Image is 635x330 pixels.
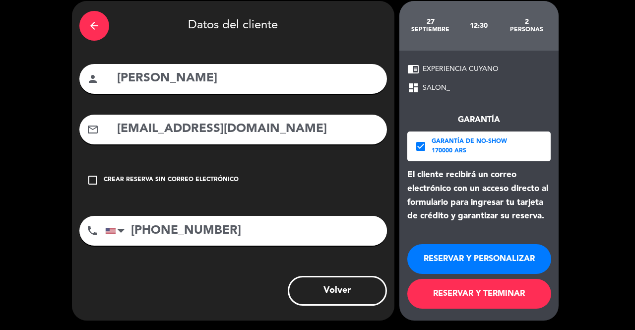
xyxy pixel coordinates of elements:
div: 2 [503,18,551,26]
span: chrome_reader_mode [407,63,419,75]
i: check_box [415,140,427,152]
div: Crear reserva sin correo electrónico [104,175,239,185]
span: dashboard [407,82,419,94]
div: United States: +1 [106,216,128,245]
input: Email del cliente [116,119,380,139]
i: person [87,73,99,85]
div: 27 [407,18,455,26]
div: Datos del cliente [79,8,387,43]
div: septiembre [407,26,455,34]
span: SALON_ [423,82,450,94]
div: El cliente recibirá un correo electrónico con un acceso directo al formulario para ingresar tu ta... [407,168,551,223]
div: personas [503,26,551,34]
input: Nombre del cliente [116,68,380,89]
div: 170000 ARS [432,146,507,156]
div: Garantía [407,114,551,127]
button: Volver [288,276,387,306]
div: 12:30 [454,8,503,43]
i: mail_outline [87,124,99,135]
i: phone [86,225,98,237]
button: RESERVAR Y PERSONALIZAR [407,244,551,274]
input: Número de teléfono... [105,216,387,246]
i: check_box_outline_blank [87,174,99,186]
span: EXPERIENCIA CUYANO [423,64,499,75]
i: arrow_back [88,20,100,32]
button: RESERVAR Y TERMINAR [407,279,551,309]
div: Garantía de no-show [432,137,507,147]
